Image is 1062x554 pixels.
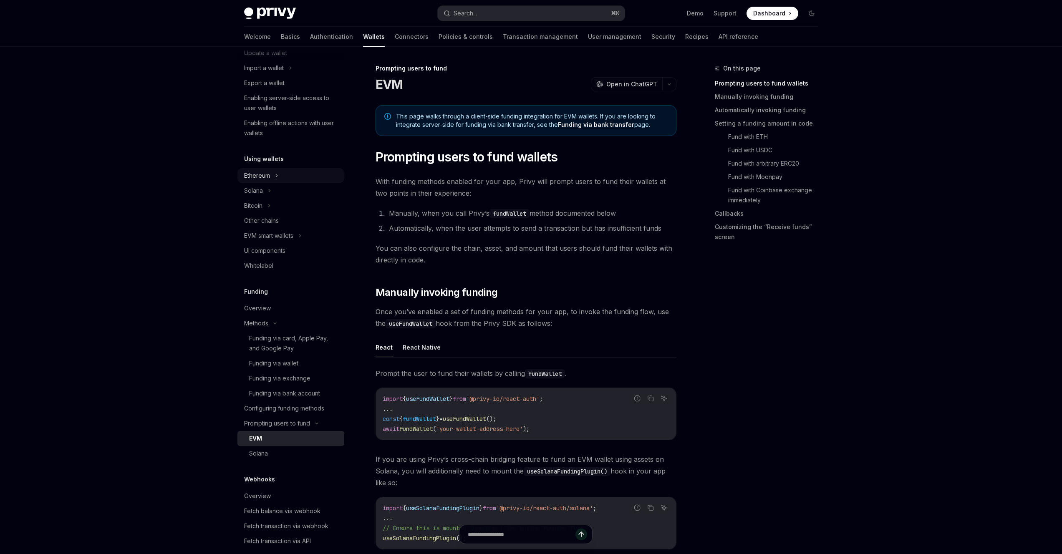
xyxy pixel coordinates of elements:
[237,258,344,273] a: Whitelabel
[244,418,310,428] div: Prompting users to fund
[386,319,436,328] code: useFundWallet
[523,425,530,433] span: );
[244,231,293,241] div: EVM smart wallets
[483,504,496,512] span: from
[249,373,310,383] div: Funding via exchange
[403,395,406,403] span: {
[606,80,657,88] span: Open in ChatGPT
[249,333,339,353] div: Funding via card, Apple Pay, and Google Pay
[524,467,610,476] code: useSolanaFundingPlugin()
[632,393,643,404] button: Report incorrect code
[658,393,669,404] button: Ask AI
[376,64,676,73] div: Prompting users to fund
[244,186,263,196] div: Solana
[376,453,676,489] span: If you are using Privy’s cross-chain bridging feature to fund an EVM wallet using assets on Solan...
[363,27,385,47] a: Wallets
[237,519,344,534] a: Fetch transaction via webhook
[237,431,344,446] a: EVM
[449,395,453,403] span: }
[244,303,271,313] div: Overview
[489,209,530,218] code: fundWallet
[244,536,311,546] div: Fetch transaction via API
[728,170,825,184] a: Fund with Moonpay
[244,287,268,297] h5: Funding
[439,27,493,47] a: Policies & controls
[747,7,798,20] a: Dashboard
[687,9,704,18] a: Demo
[436,425,523,433] span: 'your-wallet-address-here'
[244,171,270,181] div: Ethereum
[406,395,449,403] span: useFundWallet
[591,77,662,91] button: Open in ChatGPT
[728,144,825,157] a: Fund with USDC
[376,368,676,379] span: Prompt the user to fund their wallets by calling .
[396,112,668,129] span: This page walks through a client-side funding integration for EVM wallets. If you are looking to ...
[651,27,675,47] a: Security
[805,7,818,20] button: Toggle dark mode
[399,415,403,423] span: {
[715,90,825,103] a: Manually invoking funding
[237,116,344,141] a: Enabling offline actions with user wallets
[715,77,825,90] a: Prompting users to fund wallets
[719,27,758,47] a: API reference
[244,216,279,226] div: Other chains
[249,388,320,398] div: Funding via bank account
[466,395,540,403] span: '@privy-io/react-auth'
[386,222,676,234] li: Automatically, when the user attempts to send a transaction but has insufficient funds
[439,415,443,423] span: =
[249,358,298,368] div: Funding via wallet
[496,504,593,512] span: '@privy-io/react-auth/solana'
[237,504,344,519] a: Fetch balance via webhook
[376,242,676,266] span: You can also configure the chain, asset, and amount that users should fund their wallets with dir...
[383,504,403,512] span: import
[714,9,737,18] a: Support
[244,78,285,88] div: Export a wallet
[281,27,300,47] a: Basics
[244,474,275,484] h5: Webhooks
[237,534,344,549] a: Fetch transaction via API
[438,6,625,21] button: Search...⌘K
[443,415,486,423] span: useFundWallet
[244,63,284,73] div: Import a wallet
[386,207,676,219] li: Manually, when you call Privy’s method documented below
[244,261,273,271] div: Whitelabel
[383,425,399,433] span: await
[237,91,344,116] a: Enabling server-side access to user wallets
[237,331,344,356] a: Funding via card, Apple Pay, and Google Pay
[244,318,268,328] div: Methods
[383,514,393,522] span: ...
[376,286,498,299] span: Manually invoking funding
[436,415,439,423] span: }
[384,113,391,120] svg: Note
[237,386,344,401] a: Funding via bank account
[503,27,578,47] a: Transaction management
[237,301,344,316] a: Overview
[403,337,441,357] button: React Native
[611,10,620,17] span: ⌘ K
[406,504,479,512] span: useSolanaFundingPlugin
[376,176,676,199] span: With funding methods enabled for your app, Privy will prompt users to fund their wallets at two p...
[728,130,825,144] a: Fund with ETH
[715,117,825,130] a: Setting a funding amount in code
[753,9,785,18] span: Dashboard
[244,403,324,413] div: Configuring funding methods
[728,157,825,170] a: Fund with arbitrary ERC20
[376,337,393,357] button: React
[237,356,344,371] a: Funding via wallet
[244,521,328,531] div: Fetch transaction via webhook
[723,63,761,73] span: On this page
[593,504,596,512] span: ;
[237,243,344,258] a: UI components
[558,121,634,128] a: Funding via bank transfer
[237,213,344,228] a: Other chains
[525,369,565,378] code: fundWallet
[249,448,268,458] div: Solana
[376,149,558,164] span: Prompting users to fund wallets
[433,425,436,433] span: (
[715,103,825,117] a: Automatically invoking funding
[310,27,353,47] a: Authentication
[540,395,543,403] span: ;
[399,425,433,433] span: fundWallet
[479,504,483,512] span: }
[486,415,496,423] span: ();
